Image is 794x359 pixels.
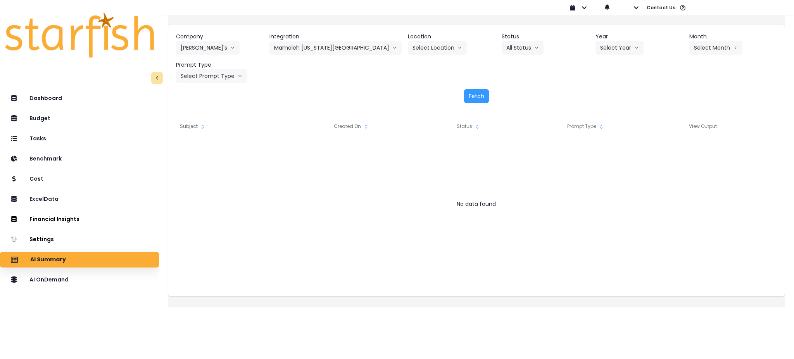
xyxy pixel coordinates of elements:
[230,44,235,52] svg: arrow down line
[29,196,59,202] p: ExcelData
[527,119,644,134] div: Prompt Type
[410,119,527,134] div: Status
[29,135,46,142] p: Tasks
[29,115,50,122] p: Budget
[363,124,369,130] svg: sort
[595,41,644,55] button: Select Yeararrow down line
[502,33,589,41] header: Status
[176,33,264,41] header: Company
[269,33,402,41] header: Integration
[30,256,66,263] p: AI Summary
[200,124,206,130] svg: sort
[29,95,62,102] p: Dashboard
[269,41,402,55] button: Mamaleh [US_STATE][GEOGRAPHIC_DATA]arrow down line
[176,119,293,134] div: Subject
[176,61,264,69] header: Prompt Type
[502,41,544,55] button: All Statusarrow down line
[29,276,69,283] p: AI OnDemand
[408,41,467,55] button: Select Locationarrow down line
[176,196,777,212] div: No data found
[595,33,683,41] header: Year
[29,155,62,162] p: Benchmark
[689,33,777,41] header: Month
[598,124,604,130] svg: sort
[733,44,738,52] svg: arrow left line
[634,44,639,52] svg: arrow down line
[644,119,761,134] div: View Output
[176,41,240,55] button: [PERSON_NAME]'sarrow down line
[457,44,462,52] svg: arrow down line
[293,119,410,134] div: Created On
[29,176,43,182] p: Cost
[176,69,247,83] button: Select Prompt Typearrow down line
[408,33,495,41] header: Location
[238,72,242,80] svg: arrow down line
[474,124,480,130] svg: sort
[392,44,397,52] svg: arrow down line
[464,89,489,103] button: Fetch
[534,44,539,52] svg: arrow down line
[689,41,742,55] button: Select Montharrow left line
